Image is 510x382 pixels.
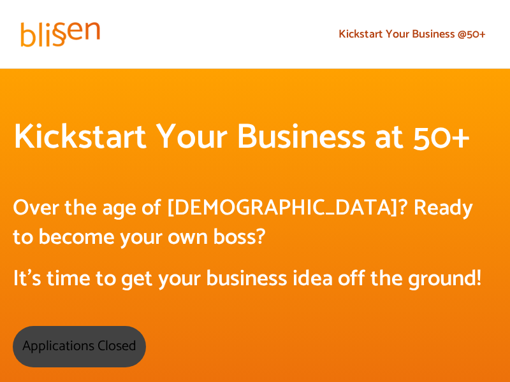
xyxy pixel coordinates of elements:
[13,194,497,252] h3: Over the age of [DEMOGRAPHIC_DATA]? Ready to become your own boss?
[13,265,497,294] h3: It's time to get your business idea off the ground!
[22,336,136,358] span: Applications Closed
[13,113,497,162] h1: Kickstart Your Business at 50+
[327,18,497,50] a: Kickstart Your Business @50+
[19,20,102,48] img: Blissen logo
[13,326,146,367] a: Applications Closed
[327,18,497,50] nav: Primary Site Navigation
